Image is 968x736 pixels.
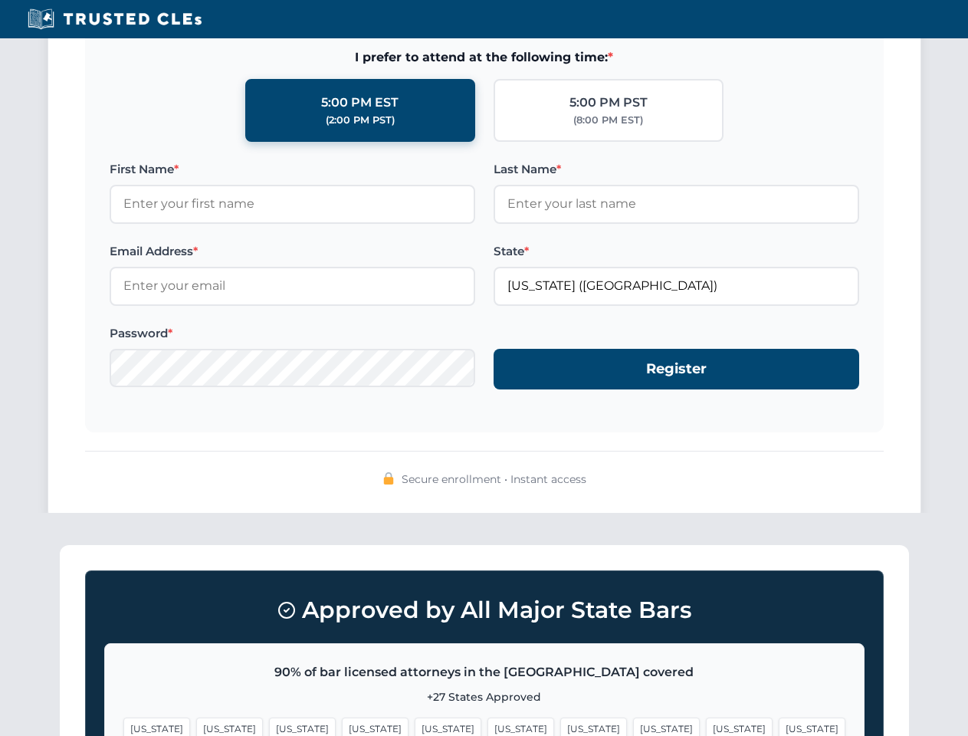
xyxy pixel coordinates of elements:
[494,349,859,389] button: Register
[123,662,845,682] p: 90% of bar licensed attorneys in the [GEOGRAPHIC_DATA] covered
[402,471,586,488] span: Secure enrollment • Instant access
[569,93,648,113] div: 5:00 PM PST
[573,113,643,128] div: (8:00 PM EST)
[326,113,395,128] div: (2:00 PM PST)
[23,8,206,31] img: Trusted CLEs
[382,472,395,485] img: 🔒
[494,242,859,261] label: State
[110,242,475,261] label: Email Address
[110,160,475,179] label: First Name
[110,185,475,223] input: Enter your first name
[110,324,475,343] label: Password
[110,267,475,305] input: Enter your email
[494,185,859,223] input: Enter your last name
[110,48,859,67] span: I prefer to attend at the following time:
[123,688,845,705] p: +27 States Approved
[104,590,865,631] h3: Approved by All Major State Bars
[494,160,859,179] label: Last Name
[494,267,859,305] input: Florida (FL)
[321,93,399,113] div: 5:00 PM EST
